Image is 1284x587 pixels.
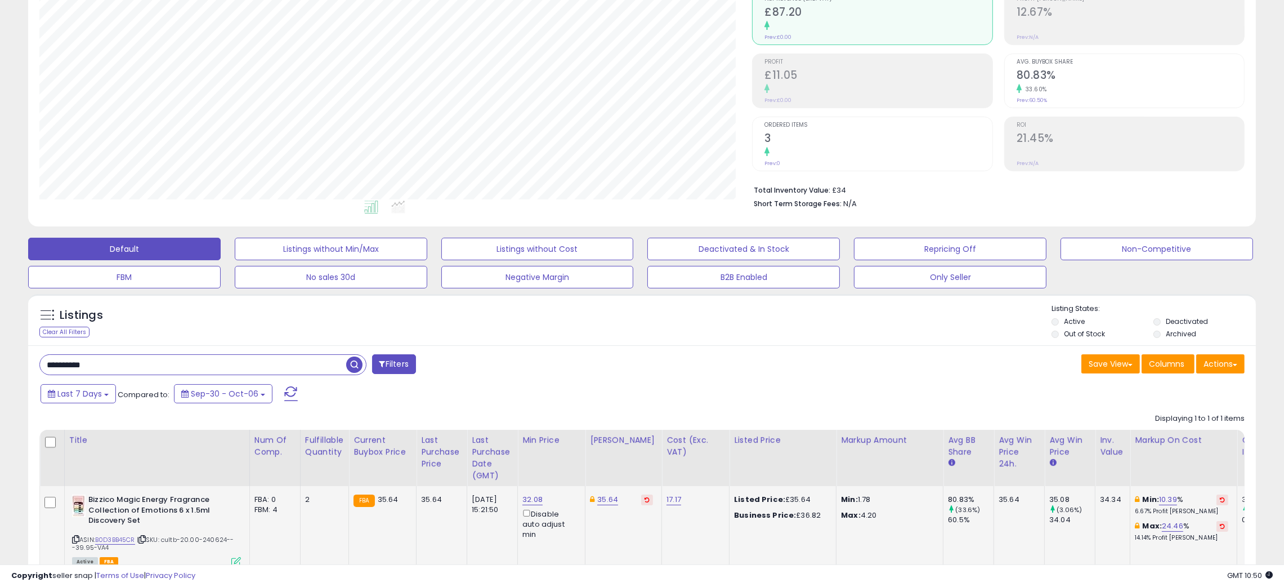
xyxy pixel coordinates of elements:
div: 60.5% [948,515,994,525]
div: FBM: 4 [254,505,292,515]
span: | SKU: cultb-20.00-240624---39.95-VA4 [72,535,234,552]
p: 6.67% Profit [PERSON_NAME] [1135,508,1228,515]
label: Active [1064,317,1085,326]
button: Non-Competitive [1061,238,1253,260]
small: Prev: N/A [1017,34,1039,41]
small: Avg Win Price. [1049,458,1056,468]
p: 4.20 [841,510,934,521]
span: 35.64 [378,494,399,505]
label: Out of Stock [1064,329,1105,339]
small: (3.06%) [1057,505,1082,514]
button: Listings without Min/Max [235,238,427,260]
p: 1.78 [841,495,934,505]
button: Deactivated & In Stock [647,238,840,260]
div: Markup Amount [841,434,938,446]
div: Cost (Exc. VAT) [666,434,724,458]
p: 14.14% Profit [PERSON_NAME] [1135,534,1228,542]
div: Avg Win Price [1049,434,1090,458]
div: Min Price [522,434,580,446]
div: Last Purchase Date (GMT) [472,434,513,482]
a: 32.08 [522,494,543,505]
b: Min: [1143,494,1160,505]
a: 35.64 [597,494,618,505]
label: Deactivated [1166,317,1208,326]
small: 33.60% [1022,85,1047,94]
div: 2 [305,495,340,505]
div: Displaying 1 to 1 of 1 items [1155,413,1245,424]
span: All listings currently available for purchase on Amazon [72,557,98,567]
small: FBA [354,495,374,507]
div: 35.64 [999,495,1036,505]
span: Sep-30 - Oct-06 [191,388,258,399]
div: [DATE] 15:21:50 [472,495,509,515]
span: Columns [1149,358,1184,370]
div: Inv. value [1100,434,1125,458]
a: 17.17 [666,494,681,505]
img: 41OqV212nVL._SL40_.jpg [72,495,86,517]
h2: 21.45% [1017,132,1244,147]
strong: Max: [841,510,861,521]
div: Title [69,434,245,446]
a: B0D3BB45CR [95,535,135,545]
div: Avg Win Price 24h. [999,434,1040,470]
div: 34.04 [1049,515,1095,525]
div: [PERSON_NAME] [590,434,657,446]
b: Listed Price: [734,494,785,505]
div: Markup on Cost [1135,434,1232,446]
p: Listing States: [1052,304,1256,314]
button: Save View [1081,354,1140,373]
div: FBA: 0 [254,495,292,505]
span: Avg. Buybox Share [1017,59,1244,65]
div: £36.82 [734,510,827,521]
div: £35.64 [734,495,827,505]
button: Last 7 Days [41,384,116,403]
div: 35.08 [1049,495,1095,505]
div: % [1135,495,1228,515]
h5: Listings [60,308,103,323]
small: Prev: N/A [1017,160,1039,167]
div: ASIN: [72,495,241,566]
button: Repricing Off [854,238,1046,260]
button: Default [28,238,221,260]
h2: 3 [764,132,992,147]
h2: 80.83% [1017,69,1244,84]
small: (33.6%) [955,505,980,514]
button: Only Seller [854,266,1046,288]
span: Profit [764,59,992,65]
div: Avg BB Share [948,434,989,458]
span: Last 7 Days [57,388,102,399]
span: 2025-10-14 10:50 GMT [1227,570,1273,581]
button: Listings without Cost [441,238,634,260]
button: Actions [1196,354,1245,373]
div: seller snap | | [11,571,195,581]
a: 24.46 [1162,521,1183,532]
div: Last Purchase Price [421,434,462,470]
li: £34 [754,183,1236,196]
div: Num of Comp. [254,434,296,458]
b: Total Inventory Value: [754,185,830,195]
b: Business Price: [734,510,796,521]
div: Listed Price [734,434,831,446]
small: Prev: £0.00 [764,97,791,104]
div: 34.34 [1100,495,1121,505]
small: Prev: 0 [764,160,780,167]
small: Avg BB Share. [948,458,955,468]
th: The percentage added to the cost of goods (COGS) that forms the calculator for Min & Max prices. [1130,430,1237,486]
strong: Copyright [11,570,52,581]
button: FBM [28,266,221,288]
div: Fulfillable Quantity [305,434,344,458]
span: Compared to: [118,389,169,400]
span: N/A [843,198,857,209]
div: Clear All Filters [39,327,90,337]
div: % [1135,521,1228,542]
a: Privacy Policy [146,570,195,581]
small: Prev: 60.50% [1017,97,1047,104]
h2: £11.05 [764,69,992,84]
div: Current Buybox Price [354,434,411,458]
button: Negative Margin [441,266,634,288]
b: Bizzico Magic Energy Fragrance Collection of Emotions 6 x 1.5ml Discovery Set [88,495,225,529]
span: ROI [1017,122,1244,128]
strong: Min: [841,494,858,505]
button: Filters [372,354,416,374]
b: Short Term Storage Fees: [754,199,842,208]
